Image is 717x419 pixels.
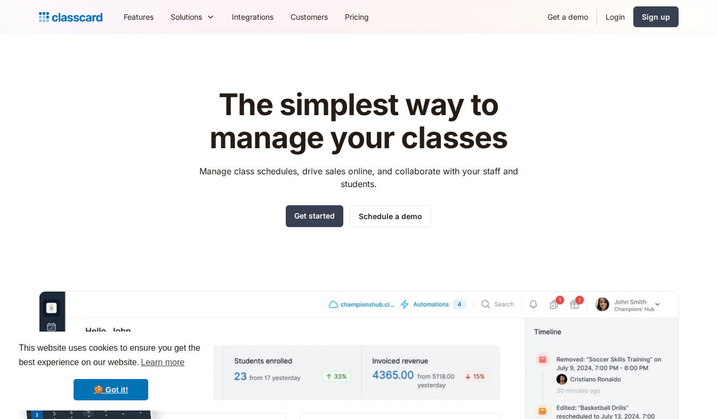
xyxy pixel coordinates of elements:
a: home [39,10,102,25]
a: dismiss cookie message [74,379,148,400]
div: Sign up [642,11,670,22]
a: Integrations [223,5,282,29]
a: learn more about cookies [139,354,186,370]
a: Get started [286,205,343,227]
a: Pricing [336,5,377,29]
p: Manage class schedules, drive sales online, and collaborate with your staff and students. [189,165,528,190]
a: Features [115,5,162,29]
a: Login [597,5,633,29]
div: Solutions [171,11,202,22]
div: Solutions [162,5,223,29]
a: Sign up [633,6,679,27]
a: Customers [282,5,336,29]
div: cookieconsent [9,332,213,410]
span: This website uses cookies to ensure you get the best experience on our website. [19,342,203,370]
a: Schedule a demo [350,205,431,227]
a: Get a demo [539,5,597,29]
h1: The simplest way to manage your classes [189,88,528,154]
